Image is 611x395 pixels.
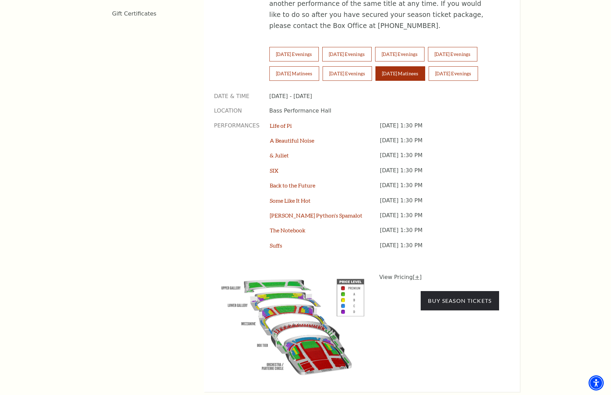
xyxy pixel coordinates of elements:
[380,167,499,182] p: [DATE] 1:30 PM
[429,66,478,81] button: [DATE] Evenings
[380,152,499,166] p: [DATE] 1:30 PM
[214,273,372,378] img: View Pricing
[380,137,499,152] p: [DATE] 1:30 PM
[380,227,499,241] p: [DATE] 1:30 PM
[380,242,499,257] p: [DATE] 1:30 PM
[269,47,319,61] button: [DATE] Evenings
[421,291,499,310] a: Buy Season Tickets
[270,197,311,204] a: Some Like It Hot
[413,274,422,280] a: [+]
[589,375,604,391] div: Accessibility Menu
[270,122,292,129] a: Life of Pi
[428,47,477,61] button: [DATE] Evenings
[270,137,314,144] a: A Beautiful Noise
[375,66,425,81] button: [DATE] Matinees
[380,212,499,227] p: [DATE] 1:30 PM
[380,197,499,212] p: [DATE] 1:30 PM
[214,93,259,100] p: Date & Time
[322,47,372,61] button: [DATE] Evenings
[269,107,499,115] p: Bass Performance Hall
[380,182,499,196] p: [DATE] 1:30 PM
[375,47,424,61] button: [DATE] Evenings
[270,242,282,249] a: Suffs
[380,122,499,137] p: [DATE] 1:30 PM
[214,122,260,257] p: Performances
[269,93,499,100] p: [DATE] - [DATE]
[270,152,289,158] a: & Juliet
[270,167,278,174] a: SIX
[270,182,315,189] a: Back to the Future
[269,66,319,81] button: [DATE] Matinees
[379,273,499,281] p: View Pricing
[270,227,305,233] a: The Notebook
[323,66,372,81] button: [DATE] Evenings
[270,212,362,219] a: [PERSON_NAME] Python's Spamalot
[112,10,156,17] a: Gift Certificates
[214,107,259,115] p: Location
